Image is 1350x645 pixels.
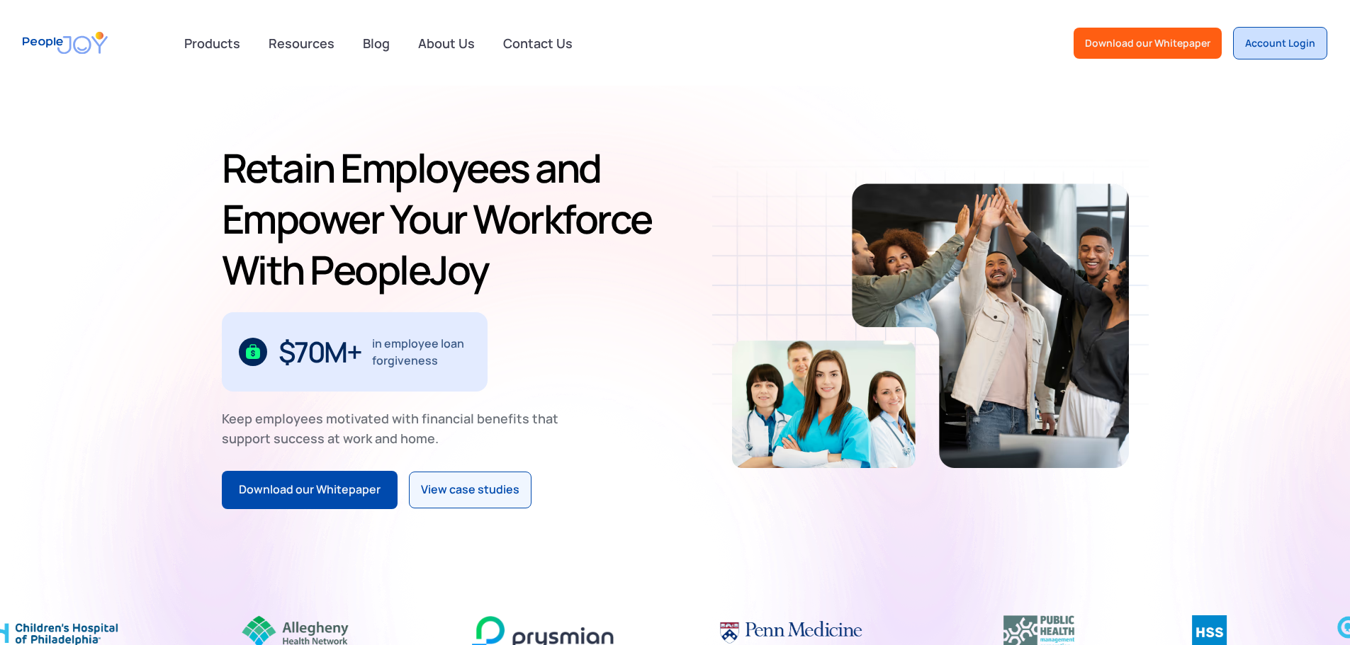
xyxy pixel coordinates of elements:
div: Download our Whitepaper [1085,36,1210,50]
img: Retain-Employees-PeopleJoy [732,341,916,468]
a: Download our Whitepaper [222,471,398,509]
a: Blog [354,28,398,59]
div: Keep employees motivated with financial benefits that support success at work and home. [222,409,570,448]
a: About Us [410,28,483,59]
a: Resources [260,28,343,59]
div: Account Login [1245,36,1315,50]
a: home [23,23,108,63]
a: Download our Whitepaper [1074,28,1222,59]
a: View case studies [409,472,531,508]
div: 1 / 3 [222,312,488,392]
div: Products [176,29,249,57]
h1: Retain Employees and Empower Your Workforce With PeopleJoy [222,142,670,295]
div: $70M+ [279,341,361,363]
a: Contact Us [495,28,581,59]
a: Account Login [1233,27,1327,59]
div: in employee loan forgiveness [372,335,471,369]
div: Download our Whitepaper [239,481,381,499]
div: View case studies [421,481,519,499]
img: Retain-Employees-PeopleJoy [852,183,1129,468]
